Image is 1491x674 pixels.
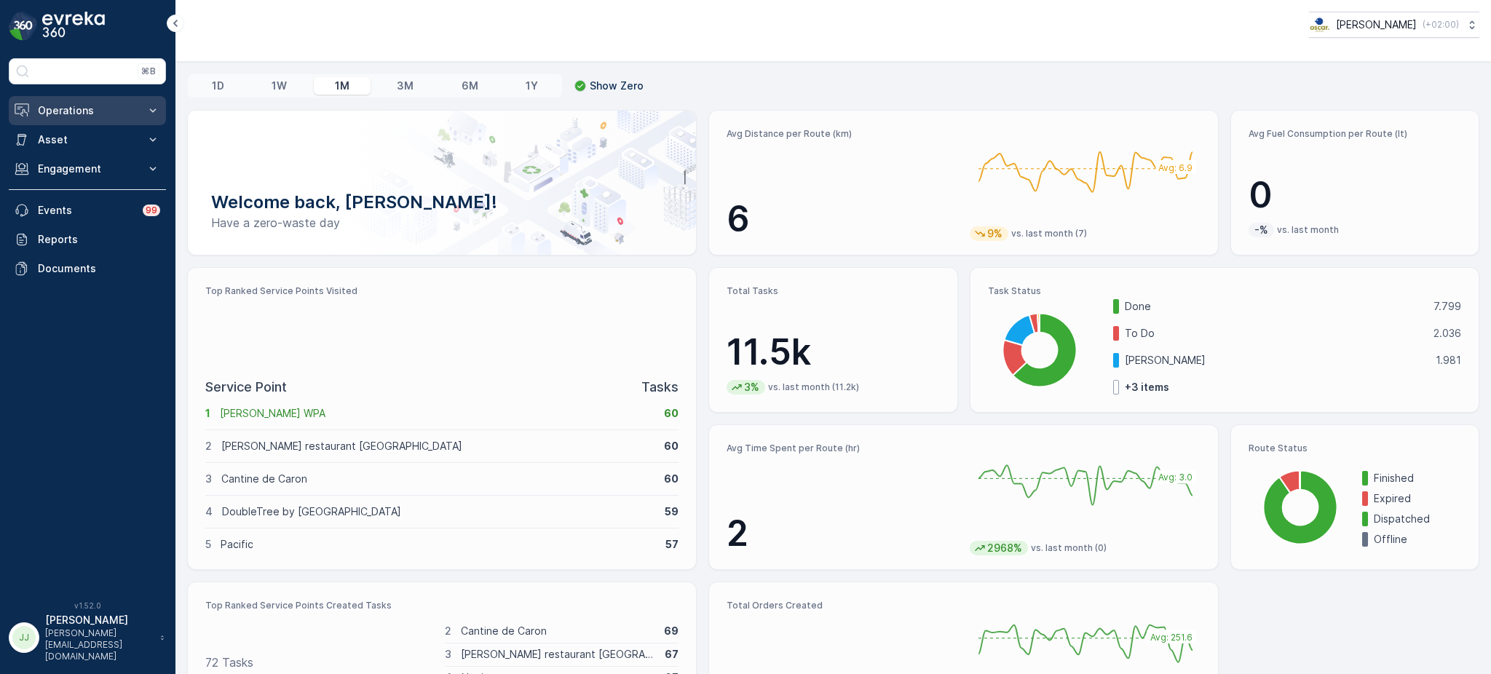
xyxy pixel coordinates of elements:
[1374,491,1461,506] p: Expired
[665,504,679,519] p: 59
[38,132,137,147] p: Asset
[727,330,939,374] p: 11.5k
[9,613,166,662] button: JJ[PERSON_NAME][PERSON_NAME][EMAIL_ADDRESS][DOMAIN_NAME]
[205,654,253,671] p: 72 Tasks
[1125,353,1426,368] p: [PERSON_NAME]
[590,79,644,93] p: Show Zero
[664,406,679,421] p: 60
[205,472,212,486] p: 3
[664,439,679,453] p: 60
[9,254,166,283] a: Documents
[665,537,679,552] p: 57
[445,624,451,638] p: 2
[526,79,538,93] p: 1Y
[205,504,213,519] p: 4
[727,285,939,297] p: Total Tasks
[211,191,673,214] p: Welcome back, [PERSON_NAME]!
[462,79,478,93] p: 6M
[38,232,160,247] p: Reports
[727,600,957,611] p: Total Orders Created
[12,626,36,649] div: JJ
[1253,223,1270,237] p: -%
[1031,542,1107,554] p: vs. last month (0)
[1433,299,1461,314] p: 7.799
[461,624,654,638] p: Cantine de Caron
[1374,532,1461,547] p: Offline
[397,79,414,93] p: 3M
[1309,17,1330,33] img: basis-logo_rgb2x.png
[1423,19,1459,31] p: ( +02:00 )
[205,537,211,552] p: 5
[664,624,679,638] p: 69
[335,79,349,93] p: 1M
[45,627,153,662] p: [PERSON_NAME][EMAIL_ADDRESS][DOMAIN_NAME]
[743,380,761,395] p: 3%
[727,128,957,140] p: Avg Distance per Route (km)
[42,12,105,41] img: logo_dark-DEwI_e13.png
[1433,326,1461,341] p: 2.036
[986,226,1004,241] p: 9%
[664,472,679,486] p: 60
[222,504,655,519] p: DoubleTree by [GEOGRAPHIC_DATA]
[205,406,210,421] p: 1
[205,439,212,453] p: 2
[9,125,166,154] button: Asset
[211,214,673,231] p: Have a zero-waste day
[665,647,679,662] p: 67
[1125,299,1424,314] p: Done
[641,377,679,397] p: Tasks
[9,601,166,610] span: v 1.52.0
[38,203,134,218] p: Events
[9,12,38,41] img: logo
[272,79,287,93] p: 1W
[988,285,1461,297] p: Task Status
[205,600,679,611] p: Top Ranked Service Points Created Tasks
[9,96,166,125] button: Operations
[1374,471,1461,485] p: Finished
[221,439,654,453] p: [PERSON_NAME] restaurant [GEOGRAPHIC_DATA]
[1436,353,1461,368] p: 1.981
[9,196,166,225] a: Events99
[986,541,1024,555] p: 2968%
[38,103,137,118] p: Operations
[141,66,156,77] p: ⌘B
[212,79,224,93] p: 1D
[9,225,166,254] a: Reports
[727,197,957,241] p: 6
[1374,512,1461,526] p: Dispatched
[1336,17,1417,32] p: [PERSON_NAME]
[1011,228,1087,239] p: vs. last month (7)
[1125,380,1169,395] p: + 3 items
[445,647,451,662] p: 3
[1249,128,1461,140] p: Avg Fuel Consumption per Route (lt)
[221,537,656,552] p: Pacific
[38,261,160,276] p: Documents
[1249,173,1461,217] p: 0
[9,154,166,183] button: Engagement
[220,406,654,421] p: [PERSON_NAME] WPA
[1249,443,1461,454] p: Route Status
[38,162,137,176] p: Engagement
[1125,326,1424,341] p: To Do
[461,647,655,662] p: [PERSON_NAME] restaurant [GEOGRAPHIC_DATA]
[727,443,957,454] p: Avg Time Spent per Route (hr)
[1277,224,1339,236] p: vs. last month
[221,472,654,486] p: Cantine de Caron
[205,285,679,297] p: Top Ranked Service Points Visited
[727,512,957,555] p: 2
[768,381,859,393] p: vs. last month (11.2k)
[1309,12,1479,38] button: [PERSON_NAME](+02:00)
[45,613,153,627] p: [PERSON_NAME]
[205,377,287,397] p: Service Point
[146,205,157,216] p: 99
